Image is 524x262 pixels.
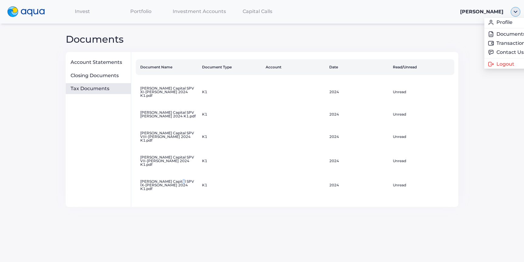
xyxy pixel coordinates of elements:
td: 2024 [327,173,390,197]
img: ellipse [511,7,520,17]
td: K1 [200,80,263,104]
td: Unread [390,173,454,197]
th: Read/Unread [390,59,454,75]
a: Invest [53,5,112,18]
th: Document Type [200,59,263,75]
th: Account [263,59,327,75]
td: 2024 [327,80,390,104]
td: Unread [390,149,454,173]
div: Account Statements [71,59,128,65]
td: [PERSON_NAME] Capital SPV XI-[PERSON_NAME] 2024 K1.pdf [136,80,199,104]
td: Unread [390,125,454,149]
a: Portfolio [112,5,170,18]
td: [PERSON_NAME] Capital SPV VIII-[PERSON_NAME] 2024 K1.pdf [136,125,199,149]
a: logo [4,5,53,19]
td: K1 [200,149,263,173]
td: 2024 [327,125,390,149]
span: [PERSON_NAME] [460,9,503,15]
td: K1 [200,173,263,197]
a: Capital Calls [228,5,287,18]
span: Portfolio [130,8,151,14]
span: Capital Calls [243,8,272,14]
span: Investment Accounts [173,8,226,14]
th: Date [327,59,390,75]
div: Tax Documents [71,86,128,92]
th: Document Name [136,59,199,75]
td: 2024 [327,149,390,173]
span: Documents [66,33,124,45]
td: Unread [390,80,454,104]
td: K1 [200,125,263,149]
img: logo [7,6,45,17]
a: Investment Accounts [170,5,228,18]
span: Invest [75,8,90,14]
div: Closing Documents [71,73,128,79]
td: [PERSON_NAME] Capital SPV [PERSON_NAME] 2024 K1.pdf [136,104,199,125]
td: [PERSON_NAME] Capital SPV VII-[PERSON_NAME] 2024 K1.pdf [136,149,199,173]
td: Unread [390,104,454,125]
td: K1 [200,104,263,125]
td: [PERSON_NAME] Capital SPV IX-[PERSON_NAME] 2024 K1.pdf [136,173,199,197]
td: 2024 [327,104,390,125]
